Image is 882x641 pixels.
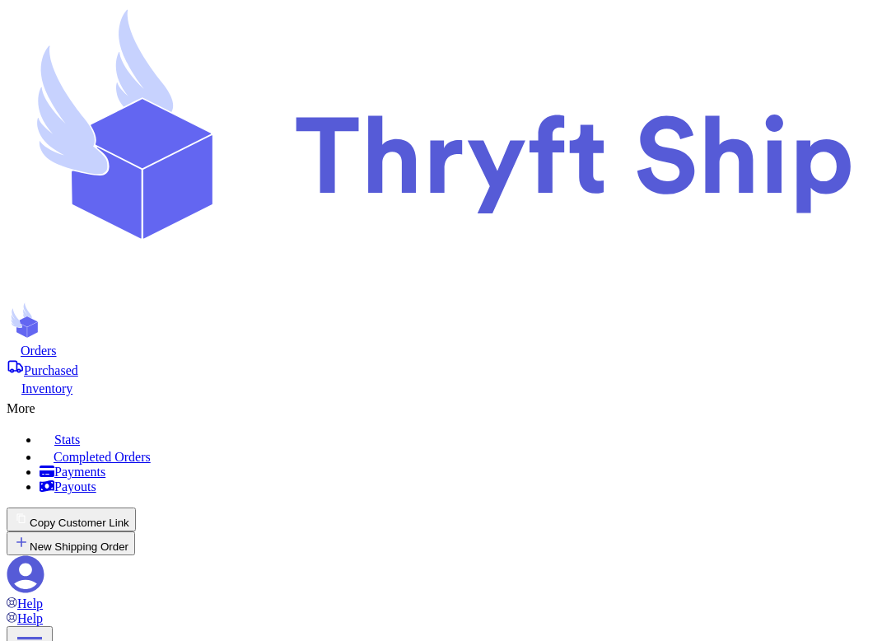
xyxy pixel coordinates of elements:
a: Payments [40,465,875,480]
button: Copy Customer Link [7,508,136,531]
button: New Shipping Order [7,531,135,555]
a: Completed Orders [40,447,875,465]
span: Payouts [54,480,96,494]
span: Orders [21,344,57,358]
span: Help [17,597,43,611]
a: Payouts [40,480,875,494]
a: Inventory [7,378,875,396]
span: Help [17,611,43,625]
a: Orders [7,342,875,358]
span: Completed Orders [54,450,151,464]
span: Inventory [21,381,72,395]
a: Stats [40,429,875,447]
span: Payments [54,465,105,479]
div: More [7,396,875,416]
a: Help [7,597,43,611]
span: Stats [54,433,80,447]
a: Purchased [7,358,875,378]
span: Purchased [24,363,78,377]
a: Help [7,611,43,625]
